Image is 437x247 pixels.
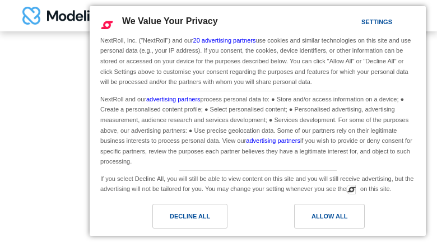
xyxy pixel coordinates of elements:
a: Settings [342,13,369,34]
div: If you select Decline All, you will still be able to view content on this site and you will still... [98,171,417,195]
img: modelit logo [22,7,95,25]
a: 20 advertising partners [193,37,256,44]
div: NextRoll, Inc. ("NextRoll") and our use cookies and similar technologies on this site and use per... [98,34,417,88]
a: Decline All [96,204,258,234]
div: Decline All [170,210,210,222]
div: Allow All [312,210,347,222]
a: advertising partners [146,96,201,102]
a: advertising partners [246,137,300,144]
div: NextRoll and our process personal data to: ● Store and/or access information on a device; ● Creat... [98,91,417,168]
div: Settings [361,16,392,28]
a: home [22,7,95,25]
span: We Value Your Privacy [122,16,218,26]
a: Allow All [258,204,419,234]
